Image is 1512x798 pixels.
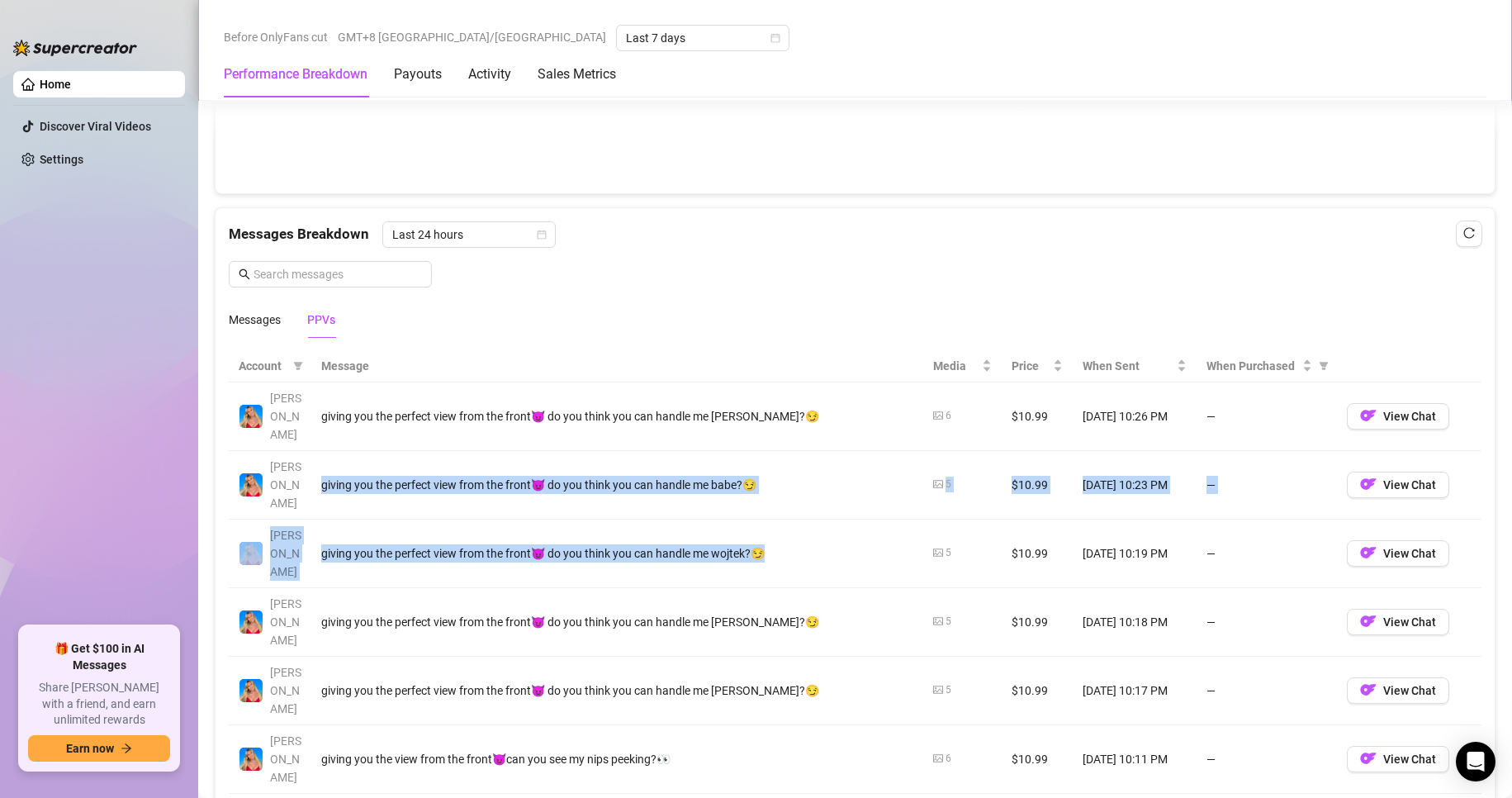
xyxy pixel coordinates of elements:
th: When Sent [1073,350,1197,382]
span: search [239,268,250,280]
span: filter [290,354,306,378]
td: $10.99 [1002,725,1073,794]
span: Earn now [66,742,114,755]
span: picture [933,616,943,626]
td: — [1197,520,1337,588]
th: Message [311,350,923,382]
input: Search messages [254,265,422,283]
span: calendar [537,230,547,240]
td: [DATE] 10:26 PM [1073,382,1197,451]
td: [DATE] 10:11 PM [1073,725,1197,794]
div: Open Intercom Messenger [1456,742,1495,781]
img: OF [1360,476,1377,492]
div: giving you the perfect view from the front😈 do you think you can handle me babe?😏 [321,476,913,494]
span: When Purchased [1206,357,1299,375]
span: picture [933,753,943,763]
div: Performance Breakdown [224,64,367,84]
span: [PERSON_NAME] [270,734,301,784]
td: [DATE] 10:17 PM [1073,657,1197,725]
span: filter [1319,361,1329,371]
span: [PERSON_NAME] [270,460,301,510]
span: picture [933,411,943,420]
span: picture [933,685,943,695]
span: 🎁 Get $100 in AI Messages [28,641,170,673]
span: Price [1012,357,1050,375]
span: When Sent [1083,357,1173,375]
button: OFView Chat [1347,746,1449,772]
span: Share [PERSON_NAME] with a friend, and earn unlimited rewards [28,680,170,729]
span: View Chat [1383,410,1436,423]
a: OFView Chat [1347,619,1449,632]
img: OF [1360,544,1377,561]
td: $10.99 [1002,451,1073,520]
span: filter [293,361,303,371]
span: Last 7 days [626,26,780,50]
span: reload [1463,227,1475,239]
span: picture [933,548,943,558]
td: $10.99 [1002,657,1073,725]
div: 5 [946,682,951,698]
td: [DATE] 10:18 PM [1073,588,1197,657]
span: [PERSON_NAME] [270,597,301,647]
button: Earn nowarrow-right [28,735,170,762]
img: OF [1360,613,1377,629]
button: OFView Chat [1347,540,1449,567]
a: OFView Chat [1347,482,1449,495]
div: giving you the view from the front😈can you see my nips peeking?👀 [321,750,913,768]
span: View Chat [1383,684,1436,697]
td: — [1197,725,1337,794]
span: Before OnlyFans cut [224,25,328,50]
td: — [1197,588,1337,657]
span: View Chat [1383,753,1436,766]
a: OFView Chat [1347,550,1449,563]
th: When Purchased [1197,350,1337,382]
a: Home [40,78,71,91]
img: Ashley [239,610,263,634]
div: Messages [229,311,281,329]
img: Ashley [239,748,263,771]
img: OF [1360,682,1377,698]
img: OF [1360,407,1377,424]
a: OFView Chat [1347,756,1449,769]
div: giving you the perfect view from the front😈 do you think you can handle me wojtek?😏 [321,544,913,563]
span: View Chat [1383,615,1436,629]
td: $10.99 [1002,588,1073,657]
button: OFView Chat [1347,609,1449,635]
span: filter [1315,354,1332,378]
td: — [1197,451,1337,520]
span: Media [933,357,979,375]
span: [PERSON_NAME] [270,666,301,715]
td: $10.99 [1002,382,1073,451]
img: OF [1360,750,1377,767]
div: Activity [468,64,511,84]
div: Messages Breakdown [229,221,1481,248]
td: [DATE] 10:23 PM [1073,451,1197,520]
img: Ashley [239,473,263,496]
th: Media [923,350,1002,382]
div: giving you the perfect view from the front😈 do you think you can handle me [PERSON_NAME]?😏 [321,407,913,425]
a: Settings [40,153,83,166]
div: 5 [946,545,951,561]
div: 6 [946,408,951,424]
span: [PERSON_NAME] [270,529,301,578]
img: logo-BBDzfeDw.svg [13,40,137,56]
span: arrow-right [121,743,132,754]
td: — [1197,657,1337,725]
button: OFView Chat [1347,403,1449,430]
span: calendar [770,33,780,43]
span: GMT+8 [GEOGRAPHIC_DATA]/[GEOGRAPHIC_DATA] [338,25,606,50]
span: View Chat [1383,547,1436,560]
span: View Chat [1383,478,1436,492]
span: [PERSON_NAME] [270,392,301,441]
img: Ashley [239,405,263,428]
th: Price [1002,350,1073,382]
button: OFView Chat [1347,472,1449,498]
td: — [1197,382,1337,451]
div: Sales Metrics [538,64,616,84]
div: giving you the perfect view from the front😈 do you think you can handle me [PERSON_NAME]?😏 [321,682,913,700]
div: PPVs [307,311,335,329]
div: 5 [946,477,951,492]
div: giving you the perfect view from the front😈 do you think you can handle me [PERSON_NAME]?😏 [321,613,913,631]
div: Payouts [394,64,442,84]
td: [DATE] 10:19 PM [1073,520,1197,588]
